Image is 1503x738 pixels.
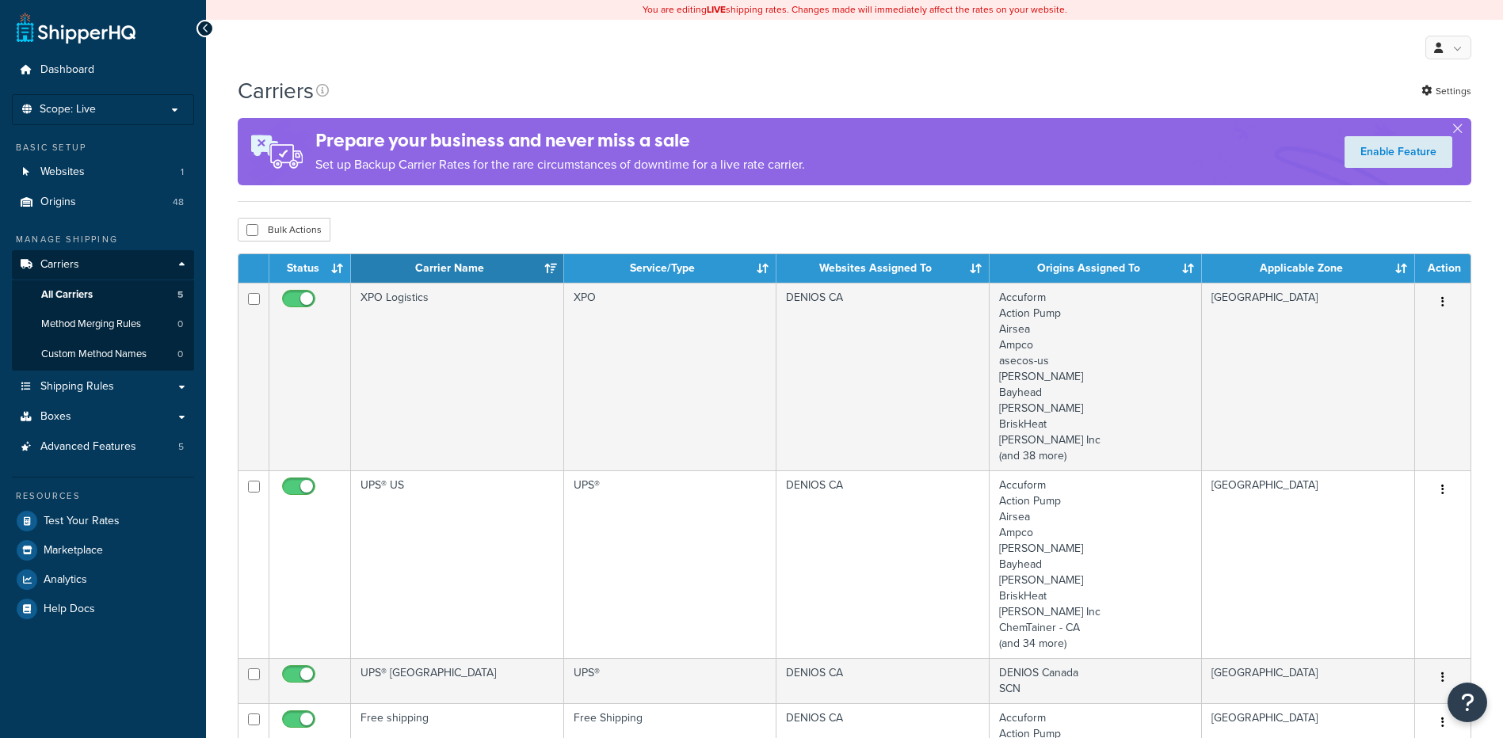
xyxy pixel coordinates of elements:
[12,310,194,339] li: Method Merging Rules
[990,283,1203,470] td: Accuform Action Pump Airsea Ampco asecos-us [PERSON_NAME] Bayhead [PERSON_NAME] BriskHeat [PERSON...
[238,218,330,242] button: Bulk Actions
[707,2,726,17] b: LIVE
[12,432,194,462] li: Advanced Features
[776,658,990,703] td: DENIOS CA
[12,507,194,535] a: Test Your Rates
[1345,136,1452,168] a: Enable Feature
[12,158,194,187] li: Websites
[776,254,990,283] th: Websites Assigned To: activate to sort column ascending
[12,432,194,462] a: Advanced Features 5
[40,440,136,454] span: Advanced Features
[990,658,1203,703] td: DENIOS Canada SCN
[564,283,777,470] td: XPO
[12,595,194,623] a: Help Docs
[351,470,564,658] td: UPS® US
[40,258,79,272] span: Carriers
[351,283,564,470] td: XPO Logistics
[12,188,194,217] a: Origins 48
[12,233,194,246] div: Manage Shipping
[44,573,87,587] span: Analytics
[564,658,777,703] td: UPS®
[178,440,184,454] span: 5
[1421,80,1471,102] a: Settings
[40,410,71,424] span: Boxes
[564,470,777,658] td: UPS®
[12,340,194,369] a: Custom Method Names 0
[1202,254,1415,283] th: Applicable Zone: activate to sort column ascending
[12,250,194,371] li: Carriers
[12,55,194,85] a: Dashboard
[177,288,183,302] span: 5
[40,63,94,77] span: Dashboard
[40,103,96,116] span: Scope: Live
[17,12,135,44] a: ShipperHQ Home
[1448,683,1487,722] button: Open Resource Center
[12,310,194,339] a: Method Merging Rules 0
[12,402,194,432] a: Boxes
[12,280,194,310] li: All Carriers
[12,565,194,594] a: Analytics
[44,515,120,528] span: Test Your Rates
[177,318,183,331] span: 0
[351,658,564,703] td: UPS® [GEOGRAPHIC_DATA]
[41,348,147,361] span: Custom Method Names
[12,250,194,280] a: Carriers
[40,165,85,179] span: Websites
[181,165,184,179] span: 1
[41,288,93,302] span: All Carriers
[40,196,76,209] span: Origins
[12,340,194,369] li: Custom Method Names
[1202,470,1415,658] td: [GEOGRAPHIC_DATA]
[40,380,114,394] span: Shipping Rules
[1202,283,1415,470] td: [GEOGRAPHIC_DATA]
[12,372,194,401] a: Shipping Rules
[564,254,777,283] th: Service/Type: activate to sort column ascending
[12,536,194,565] a: Marketplace
[12,188,194,217] li: Origins
[990,470,1203,658] td: Accuform Action Pump Airsea Ampco [PERSON_NAME] Bayhead [PERSON_NAME] BriskHeat [PERSON_NAME] Inc...
[315,127,805,154] h4: Prepare your business and never miss a sale
[12,489,194,503] div: Resources
[776,283,990,470] td: DENIOS CA
[12,280,194,310] a: All Carriers 5
[177,348,183,361] span: 0
[44,544,103,557] span: Marketplace
[1202,658,1415,703] td: [GEOGRAPHIC_DATA]
[238,118,315,185] img: ad-rules-rateshop-fe6ec290ccb7230408bd80ed9643f0289d75e0ffd9eb532fc0e269fcd187b520.png
[44,603,95,616] span: Help Docs
[269,254,351,283] th: Status: activate to sort column ascending
[776,470,990,658] td: DENIOS CA
[990,254,1203,283] th: Origins Assigned To: activate to sort column ascending
[1415,254,1471,283] th: Action
[12,158,194,187] a: Websites 1
[315,154,805,176] p: Set up Backup Carrier Rates for the rare circumstances of downtime for a live rate carrier.
[238,75,314,106] h1: Carriers
[351,254,564,283] th: Carrier Name: activate to sort column ascending
[173,196,184,209] span: 48
[41,318,141,331] span: Method Merging Rules
[12,141,194,154] div: Basic Setup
